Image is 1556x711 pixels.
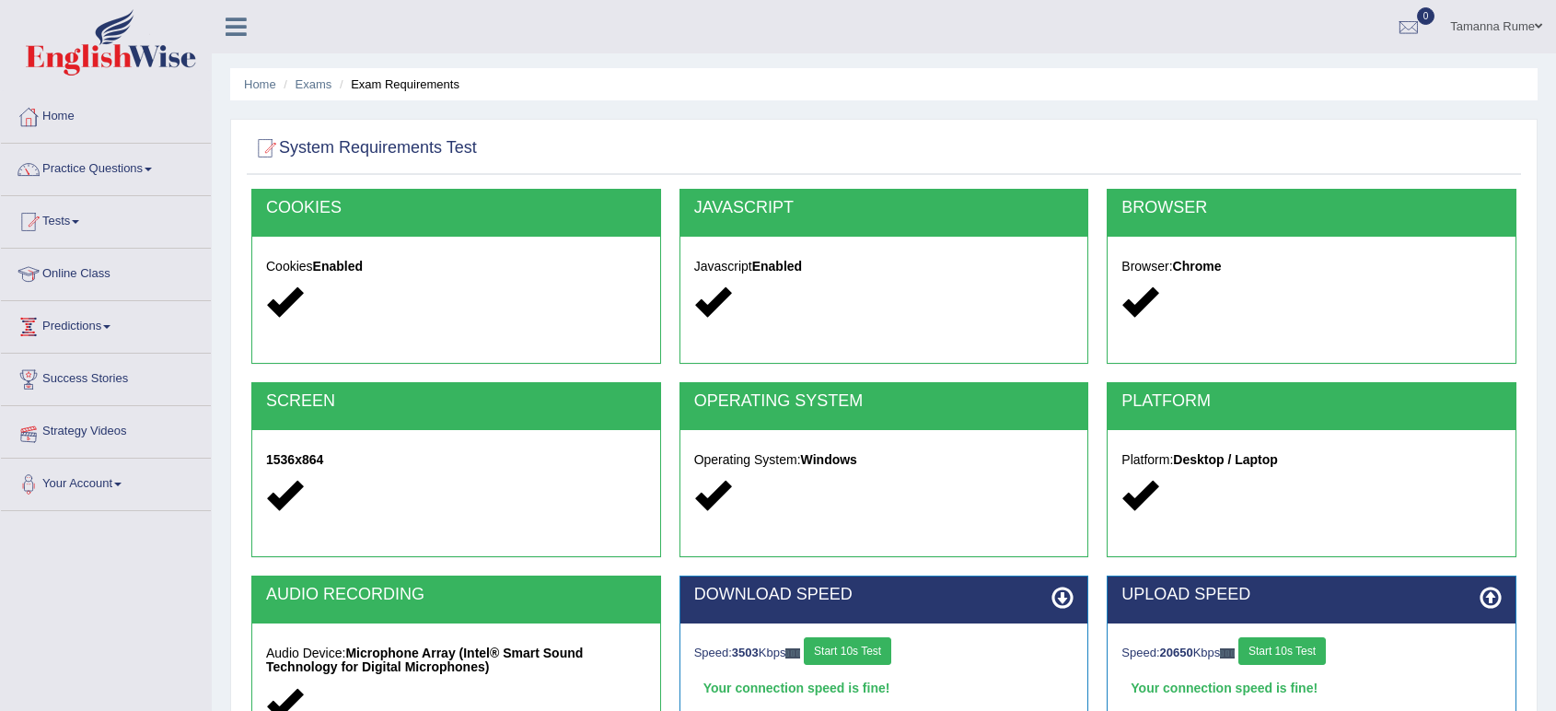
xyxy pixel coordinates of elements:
[801,452,857,467] strong: Windows
[266,452,323,467] strong: 1536x864
[1,354,211,400] a: Success Stories
[266,586,646,604] h2: AUDIO RECORDING
[296,77,332,91] a: Exams
[1121,199,1502,217] h2: BROWSER
[694,586,1074,604] h2: DOWNLOAD SPEED
[266,392,646,411] h2: SCREEN
[1,249,211,295] a: Online Class
[266,260,646,274] h5: Cookies
[1,459,211,505] a: Your Account
[1,301,211,347] a: Predictions
[1173,452,1278,467] strong: Desktop / Laptop
[1121,674,1502,702] div: Your connection speed is fine!
[1121,586,1502,604] h2: UPLOAD SPEED
[266,646,583,674] strong: Microphone Array (Intel® Smart Sound Technology for Digital Microphones)
[244,77,276,91] a: Home
[752,259,802,274] strong: Enabled
[266,647,646,675] h5: Audio Device:
[266,199,646,217] h2: COOKIES
[694,674,1074,702] div: Your connection speed is fine!
[1417,7,1435,25] span: 0
[1121,260,1502,274] h5: Browser:
[785,648,800,659] img: ajax-loader-fb-connection.gif
[694,453,1074,467] h5: Operating System:
[1,196,211,242] a: Tests
[1220,648,1235,659] img: ajax-loader-fb-connection.gif
[1121,392,1502,411] h2: PLATFORM
[1160,646,1193,659] strong: 20650
[1121,637,1502,670] div: Speed: Kbps
[251,134,477,162] h2: System Requirements Test
[694,392,1074,411] h2: OPERATING SYSTEM
[335,76,459,93] li: Exam Requirements
[1173,259,1222,274] strong: Chrome
[804,637,891,665] button: Start 10s Test
[1,91,211,137] a: Home
[694,260,1074,274] h5: Javascript
[694,199,1074,217] h2: JAVASCRIPT
[732,646,759,659] strong: 3503
[1,406,211,452] a: Strategy Videos
[1,144,211,190] a: Practice Questions
[694,637,1074,670] div: Speed: Kbps
[1121,453,1502,467] h5: Platform:
[1238,637,1326,665] button: Start 10s Test
[313,259,363,274] strong: Enabled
